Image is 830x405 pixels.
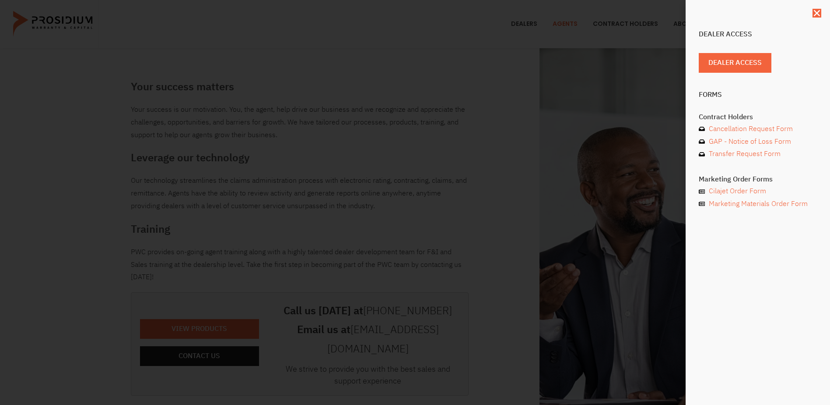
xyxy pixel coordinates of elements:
[707,148,781,160] span: Transfer Request Form
[707,123,793,135] span: Cancellation Request Form
[699,135,817,148] a: GAP - Notice of Loss Form
[699,185,817,198] a: Cilajet Order Form
[699,198,817,210] a: Marketing Materials Order Form
[707,198,808,210] span: Marketing Materials Order Form
[699,114,817,121] h4: Contract Holders
[699,148,817,160] a: Transfer Request Form
[707,185,766,198] span: Cilajet Order Form
[707,135,791,148] span: GAP - Notice of Loss Form
[699,123,817,135] a: Cancellation Request Form
[708,57,762,69] span: Dealer Access
[699,176,817,183] h4: Marketing Order Forms
[699,53,771,73] a: Dealer Access
[699,91,817,98] h4: Forms
[699,31,817,38] h4: Dealer Access
[812,9,821,18] a: Close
